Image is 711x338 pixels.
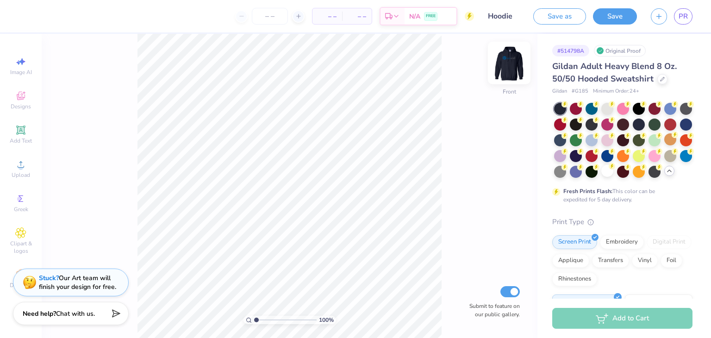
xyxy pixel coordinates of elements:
span: Add Text [10,137,32,144]
span: – – [318,12,337,21]
div: Front [503,88,516,96]
div: Vinyl [632,254,658,268]
div: Applique [552,254,589,268]
span: Designs [11,103,31,110]
span: FREE [426,13,436,19]
div: Our Art team will finish your design for free. [39,274,116,291]
div: Foil [661,254,682,268]
input: Untitled Design [481,7,526,25]
div: Screen Print [552,235,597,249]
button: Save [593,8,637,25]
div: Transfers [592,254,629,268]
span: N/A [409,12,420,21]
div: Digital Print [647,235,692,249]
a: PR [674,8,692,25]
img: Front [491,44,528,81]
span: Greek [14,206,28,213]
strong: Stuck? [39,274,59,282]
span: – – [348,12,366,21]
span: Gildan Adult Heavy Blend 8 Oz. 50/50 Hooded Sweatshirt [552,61,677,84]
div: # 514798A [552,45,589,56]
button: Save as [533,8,586,25]
span: Image AI [10,69,32,76]
div: Embroidery [600,235,644,249]
strong: Fresh Prints Flash: [563,188,612,195]
label: Submit to feature on our public gallery. [464,302,520,319]
span: Clipart & logos [5,240,37,255]
span: Chat with us. [56,309,95,318]
span: Decorate [10,282,32,289]
div: Original Proof [594,45,646,56]
strong: Need help? [23,309,56,318]
span: Minimum Order: 24 + [593,88,639,95]
div: This color can be expedited for 5 day delivery. [563,187,677,204]
span: 100 % [319,316,334,324]
div: Rhinestones [552,272,597,286]
span: Gildan [552,88,567,95]
div: Print Type [552,217,692,227]
span: # G185 [572,88,588,95]
input: – – [252,8,288,25]
span: PR [679,11,688,22]
span: Upload [12,171,30,179]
